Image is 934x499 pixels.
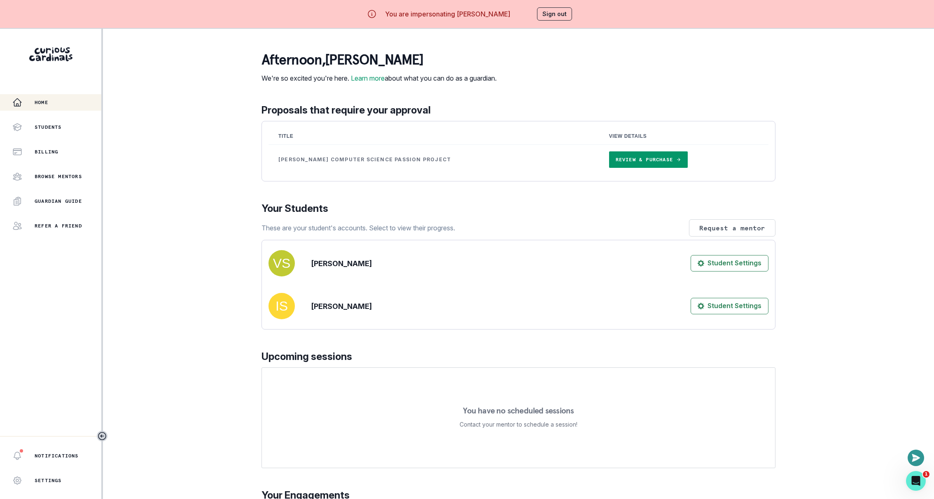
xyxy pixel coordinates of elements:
[599,128,768,145] th: View Details
[262,73,497,83] p: We're so excited you're here. about what you can do as a guardian.
[385,9,510,19] p: You are impersonating [PERSON_NAME]
[35,99,48,106] p: Home
[609,151,688,168] a: Review & Purchase
[35,453,79,459] p: Notifications
[351,74,385,82] a: Learn more
[691,298,768,314] button: Student Settings
[269,250,295,276] img: svg
[262,103,775,118] p: Proposals that require your approval
[537,7,572,21] button: Sign out
[923,471,929,478] span: 1
[35,223,82,229] p: Refer a friend
[35,198,82,204] p: Guardian Guide
[311,301,372,312] p: [PERSON_NAME]
[35,173,82,180] p: Browse Mentors
[269,128,599,145] th: Title
[35,477,62,484] p: Settings
[463,406,574,415] p: You have no scheduled sessions
[35,149,58,155] p: Billing
[906,471,926,491] iframe: Intercom live chat
[262,52,497,68] p: afternoon , [PERSON_NAME]
[35,124,62,130] p: Students
[29,47,72,61] img: Curious Cardinals Logo
[269,293,295,319] img: svg
[97,431,107,441] button: Toggle sidebar
[689,219,775,237] button: Request a mentor
[460,420,577,429] p: Contact your mentor to schedule a session!
[262,223,455,233] p: These are your student's accounts. Select to view their progress.
[691,255,768,272] button: Student Settings
[311,258,372,269] p: [PERSON_NAME]
[262,349,775,364] p: Upcoming sessions
[908,450,924,466] button: Open or close messaging widget
[262,201,775,216] p: Your Students
[269,145,599,175] td: [PERSON_NAME] Computer Science Passion Project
